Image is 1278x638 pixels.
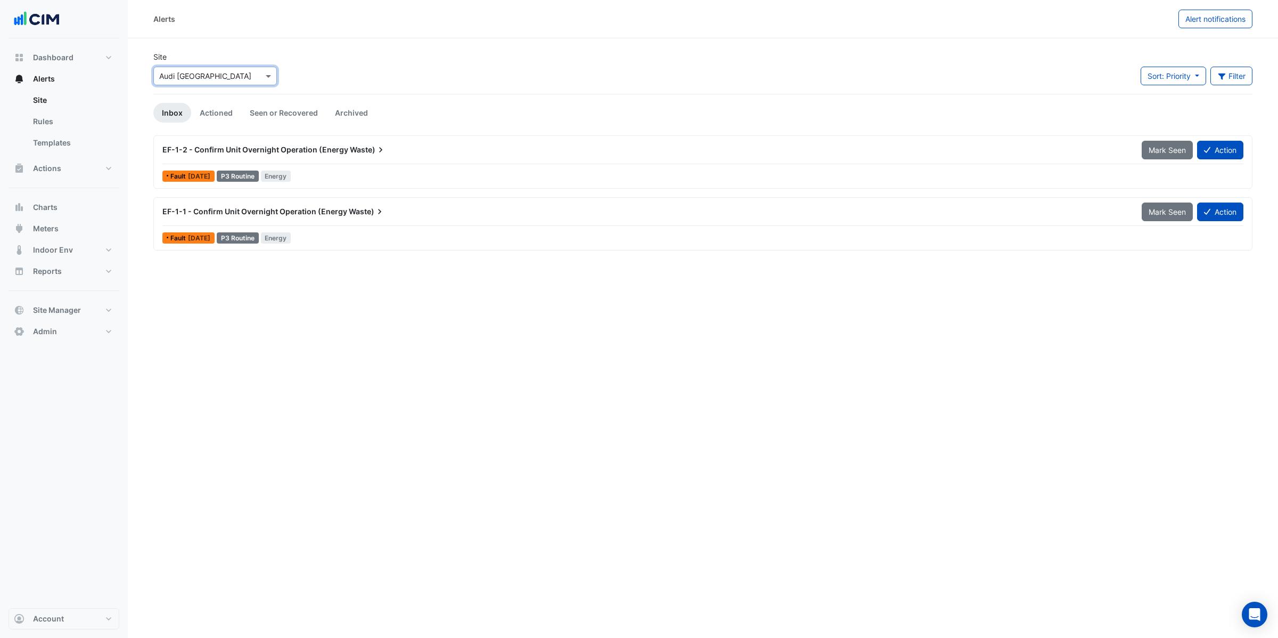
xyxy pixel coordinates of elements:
[1141,67,1206,85] button: Sort: Priority
[1197,141,1243,159] button: Action
[33,245,73,255] span: Indoor Env
[33,74,55,84] span: Alerts
[326,103,376,123] a: Archived
[9,197,119,218] button: Charts
[24,111,119,132] a: Rules
[14,266,24,277] app-icon: Reports
[1185,14,1246,23] span: Alert notifications
[349,206,385,217] span: Waste)
[162,145,348,154] span: EF-1-2 - Confirm Unit Overnight Operation (Energy
[24,90,119,111] a: Site
[241,103,326,123] a: Seen or Recovered
[33,613,64,624] span: Account
[350,144,386,155] span: Waste)
[162,207,347,216] span: EF-1-1 - Confirm Unit Overnight Operation (Energy
[1142,203,1193,221] button: Mark Seen
[261,232,291,244] span: Energy
[153,51,167,62] label: Site
[9,47,119,68] button: Dashboard
[14,52,24,63] app-icon: Dashboard
[33,52,73,63] span: Dashboard
[14,326,24,337] app-icon: Admin
[1148,71,1191,80] span: Sort: Priority
[14,163,24,174] app-icon: Actions
[9,321,119,342] button: Admin
[153,13,175,25] div: Alerts
[14,202,24,213] app-icon: Charts
[33,266,62,277] span: Reports
[14,245,24,255] app-icon: Indoor Env
[33,305,81,316] span: Site Manager
[9,68,119,90] button: Alerts
[9,158,119,179] button: Actions
[217,232,259,244] div: P3 Routine
[1210,67,1253,85] button: Filter
[9,218,119,239] button: Meters
[1197,203,1243,221] button: Action
[14,305,24,316] app-icon: Site Manager
[261,171,291,182] span: Energy
[1149,146,1186,155] span: Mark Seen
[170,235,188,241] span: Fault
[170,173,188,180] span: Fault
[9,608,119,629] button: Account
[153,103,191,123] a: Inbox
[1178,10,1252,28] button: Alert notifications
[9,300,119,321] button: Site Manager
[13,9,61,30] img: Company Logo
[1149,207,1186,216] span: Mark Seen
[9,261,119,282] button: Reports
[33,223,59,234] span: Meters
[9,90,119,158] div: Alerts
[33,202,58,213] span: Charts
[217,171,259,182] div: P3 Routine
[33,326,57,337] span: Admin
[1142,141,1193,159] button: Mark Seen
[9,239,119,261] button: Indoor Env
[14,223,24,234] app-icon: Meters
[191,103,241,123] a: Actioned
[188,172,210,180] span: Fri 19-Sep-2025 06:00 IST
[188,234,210,242] span: Fri 19-Sep-2025 06:00 IST
[24,132,119,154] a: Templates
[14,74,24,84] app-icon: Alerts
[33,163,61,174] span: Actions
[1242,602,1267,627] div: Open Intercom Messenger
